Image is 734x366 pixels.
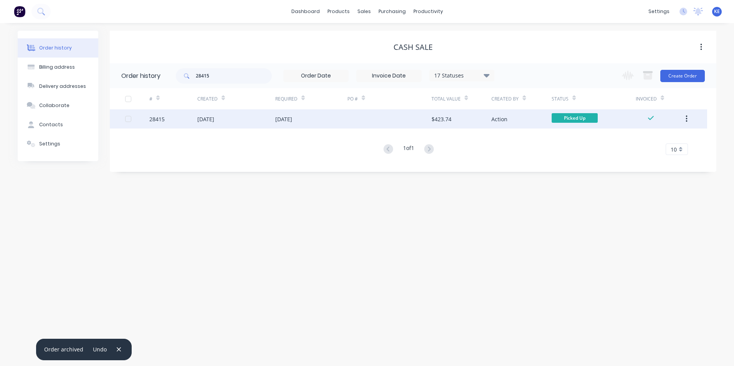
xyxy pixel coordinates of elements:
div: Collaborate [39,102,69,109]
div: [DATE] [197,115,214,123]
button: Undo [89,344,111,354]
div: Created [197,96,218,102]
div: Created [197,88,275,109]
div: Total Value [431,88,491,109]
input: Search... [196,68,272,84]
div: Created By [491,88,551,109]
div: sales [354,6,375,17]
div: Required [275,96,298,102]
div: Status [552,88,636,109]
div: 28415 [149,115,165,123]
div: $423.74 [431,115,451,123]
div: PO # [347,96,358,102]
span: KE [714,8,720,15]
div: Invoiced [636,88,684,109]
div: settings [645,6,673,17]
div: Action [491,115,508,123]
button: Settings [18,134,98,153]
input: Order Date [284,70,348,82]
div: Invoiced [636,96,657,102]
div: 17 Statuses [430,71,494,80]
button: Contacts [18,115,98,134]
div: # [149,88,197,109]
div: Total Value [431,96,461,102]
div: Billing address [39,64,75,71]
div: # [149,96,152,102]
div: purchasing [375,6,410,17]
div: Order history [39,45,72,51]
div: Required [275,88,347,109]
div: productivity [410,6,447,17]
span: 10 [671,145,677,153]
img: Factory [14,6,25,17]
button: Order history [18,38,98,58]
div: Status [552,96,569,102]
button: Delivery addresses [18,77,98,96]
div: PO # [347,88,431,109]
input: Invoice Date [357,70,421,82]
div: Created By [491,96,519,102]
div: Settings [39,140,60,147]
div: 1 of 1 [403,144,414,155]
div: Order history [121,71,160,81]
div: CASH SALE [393,43,433,52]
button: Billing address [18,58,98,77]
div: [DATE] [275,115,292,123]
button: Collaborate [18,96,98,115]
div: Contacts [39,121,63,128]
span: Picked Up [552,113,598,123]
a: dashboard [288,6,324,17]
div: products [324,6,354,17]
div: Delivery addresses [39,83,86,90]
div: Order archived [44,345,83,353]
button: Create Order [660,70,705,82]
